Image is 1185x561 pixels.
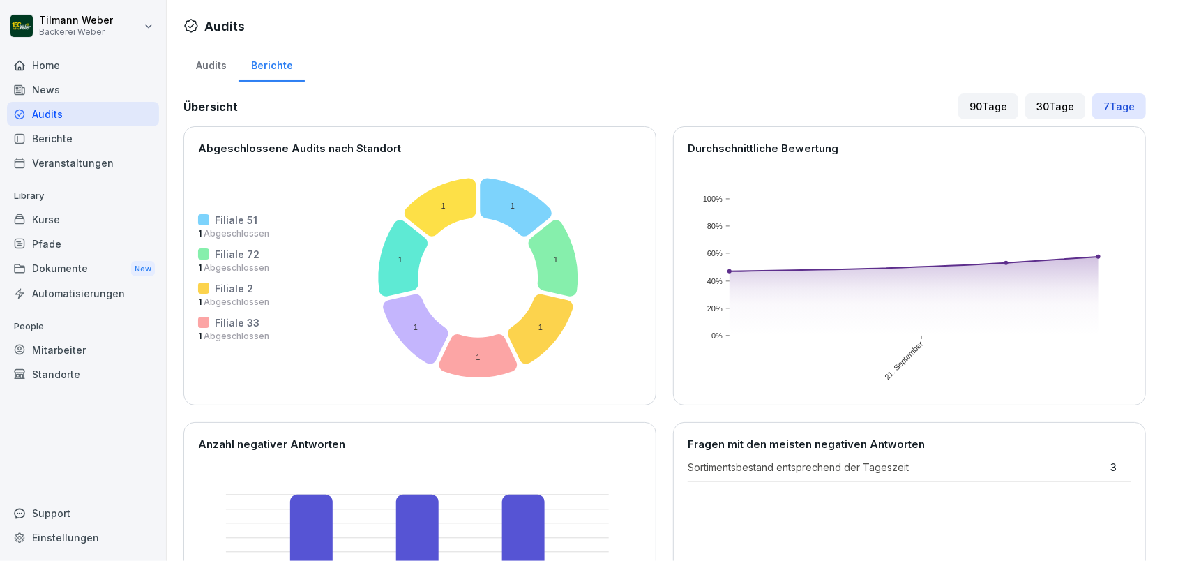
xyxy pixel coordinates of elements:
[7,315,159,338] p: People
[883,339,925,381] text: 21. September
[7,281,159,306] a: Automatisierungen
[711,331,723,340] text: 0%
[202,297,269,307] span: Abgeschlossen
[198,296,269,308] p: 1
[39,15,113,27] p: Tilmann Weber
[202,228,269,239] span: Abgeschlossen
[183,98,238,115] h2: Übersicht
[958,93,1018,119] div: 90 Tage
[1092,93,1146,119] div: 7 Tage
[703,195,723,203] text: 100%
[215,247,259,262] p: Filiale 72
[198,227,269,240] p: 1
[7,338,159,362] a: Mitarbeiter
[198,330,269,343] p: 1
[202,262,269,273] span: Abgeschlossen
[239,46,305,82] a: Berichte
[202,331,269,341] span: Abgeschlossen
[1025,93,1085,119] div: 30 Tage
[7,77,159,102] a: News
[707,249,723,257] text: 60%
[7,126,159,151] a: Berichte
[198,262,269,274] p: 1
[688,141,1131,157] p: Durchschnittliche Bewertung
[707,222,723,230] text: 80%
[7,525,159,550] a: Einstellungen
[707,277,723,285] text: 40%
[39,27,113,37] p: Bäckerei Weber
[7,256,159,282] a: DokumenteNew
[7,185,159,207] p: Library
[7,362,159,387] a: Standorte
[204,17,245,36] h1: Audits
[198,141,642,157] p: Abgeschlossene Audits nach Standort
[7,151,159,175] a: Veranstaltungen
[7,53,159,77] a: Home
[7,232,159,256] a: Pfade
[131,261,155,277] div: New
[215,315,259,330] p: Filiale 33
[688,460,1103,474] p: Sortimentsbestand entsprechend der Tageszeit
[7,207,159,232] a: Kurse
[707,304,723,313] text: 20%
[1110,460,1131,474] p: 3
[215,281,253,296] p: Filiale 2
[688,437,1131,453] p: Fragen mit den meisten negativen Antworten
[215,213,257,227] p: Filiale 51
[7,256,159,282] div: Dokumente
[183,46,239,82] a: Audits
[7,501,159,525] div: Support
[7,102,159,126] a: Audits
[198,437,642,453] p: Anzahl negativer Antworten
